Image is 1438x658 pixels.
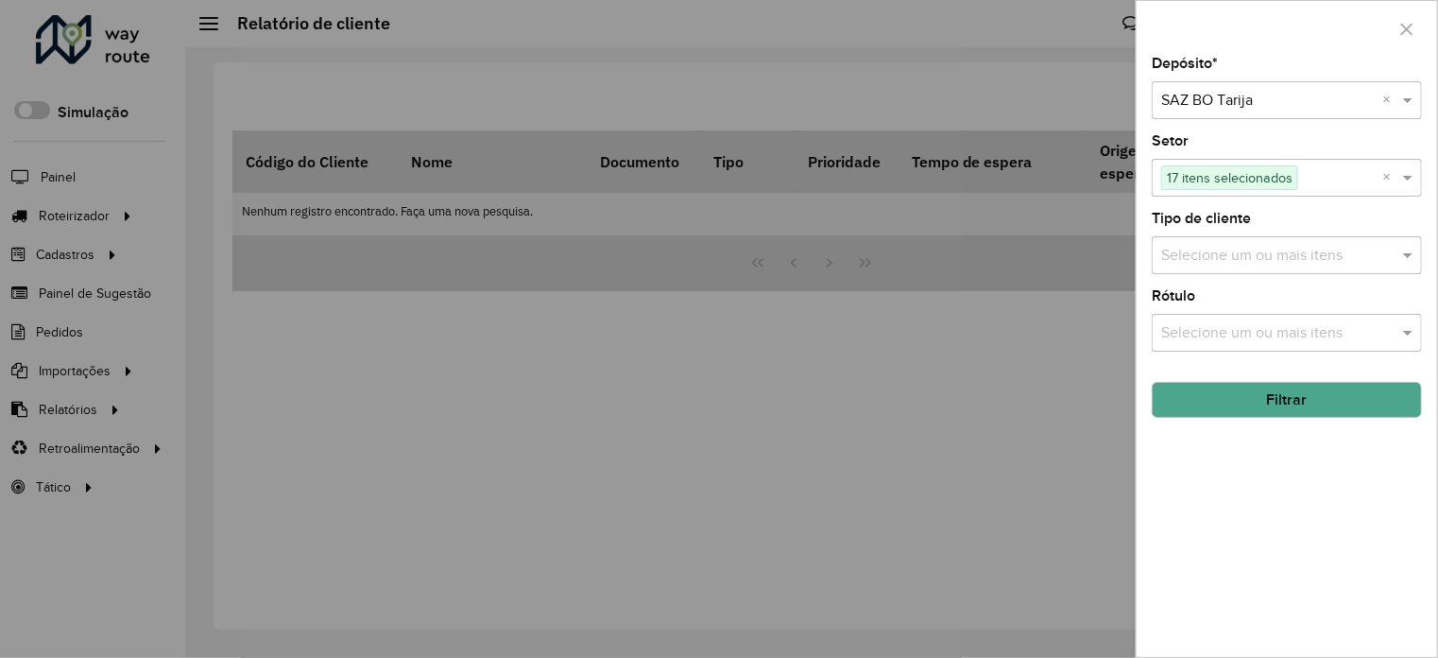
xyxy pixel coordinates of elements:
[1152,285,1195,307] label: Rótulo
[1382,89,1398,112] span: Clear all
[1152,207,1251,230] label: Tipo de cliente
[1152,52,1218,75] label: Depósito
[1152,382,1422,418] button: Filtrar
[1162,166,1297,189] span: 17 itens selecionados
[1152,130,1189,152] label: Setor
[1382,166,1398,189] span: Clear all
